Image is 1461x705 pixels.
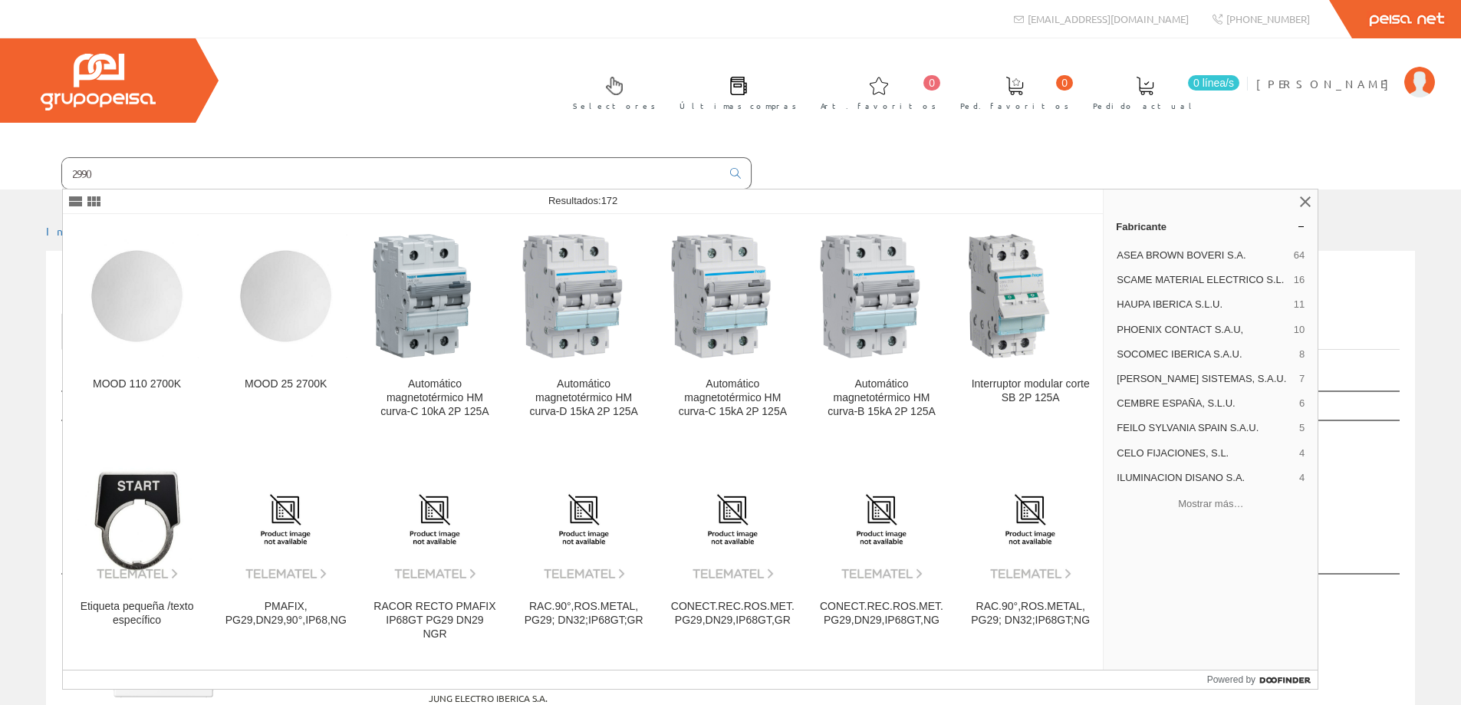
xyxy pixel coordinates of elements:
span: 64 [1294,249,1305,262]
a: Automático magnetotérmico HM curva-C 10kA 2P 125A Automático magnetotérmico HM curva-C 10kA 2P 125A [360,215,508,437]
span: 16 [1294,273,1305,287]
span: SOCOMEC IBERICA S.A.U. [1117,348,1293,361]
span: Art. favoritos [821,98,936,114]
a: CONECT.REC.ROS.MET. PG29,DN29,IP68GT,NG CONECT.REC.ROS.MET. PG29,DN29,IP68GT,NG [808,437,956,659]
span: FEILO SYLVANIA SPAIN S.A.U. [1117,421,1293,435]
div: CONECT.REC.ROS.MET. PG29,DN29,IP68GT,NG [820,600,943,628]
img: RACOR RECTO PMAFIX IP68GT PG29 DN29 NGR [373,457,496,581]
span: 4 [1299,446,1305,460]
div: Automático magnetotérmico HM curva-B 15kA 2P 125A [820,377,943,419]
span: 11 [1294,298,1305,311]
button: Mostrar más… [1110,492,1311,517]
span: 5 [1299,421,1305,435]
div: Automático magnetotérmico HM curva-C 10kA 2P 125A [373,377,496,419]
img: CONECT.REC.ROS.MET. PG29,DN29,IP68GT,NG [820,457,943,581]
span: HAUPA IBERICA S.L.U. [1117,298,1288,311]
a: Automático magnetotérmico HM curva-B 15kA 2P 125A Automático magnetotérmico HM curva-B 15kA 2P 125A [808,215,956,437]
span: 0 línea/s [1188,75,1239,91]
span: 7 [1299,372,1305,386]
span: Powered by [1207,673,1255,687]
div: RAC.90°,ROS.METAL, PG29; DN32;IP68GT;GR [522,600,646,628]
span: [EMAIL_ADDRESS][DOMAIN_NAME] [1028,12,1189,25]
a: RAC.90°,ROS.METAL, PG29; DN32;IP68GT;NG RAC.90°,ROS.METAL, PG29; DN32;IP68GT;NG [956,437,1104,659]
div: Automático magnetotérmico HM curva-D 15kA 2P 125A [522,377,646,419]
a: Powered by [1207,670,1318,689]
a: RACOR RECTO PMAFIX IP68GT PG29 DN29 NGR RACOR RECTO PMAFIX IP68GT PG29 DN29 NGR [360,437,508,659]
span: [PHONE_NUMBER] [1226,12,1310,25]
a: MOOD 110 2700K MOOD 110 2700K [63,215,211,437]
span: ILUMINACION DISANO S.A. [1117,471,1293,485]
span: PHOENIX CONTACT S.A.U, [1117,323,1288,337]
img: Automático magnetotérmico HM curva-C 10kA 2P 125A [373,234,496,357]
a: CONECT.REC.ROS.MET. PG29,DN29,IP68GT,GR CONECT.REC.ROS.MET. PG29,DN29,IP68GT,GR [659,437,807,659]
span: CELO FIJACIONES, S.L. [1117,446,1293,460]
h1: ls994bww [61,275,1400,306]
a: [PERSON_NAME] [1256,64,1435,78]
img: Automático magnetotérmico HM curva-C 15kA 2P 125A [671,234,795,357]
a: Fabricante [1104,214,1318,239]
a: Selectores [558,64,663,120]
div: Interruptor modular corte SB 2P 125A [969,377,1092,405]
img: RAC.90°,ROS.METAL, PG29; DN32;IP68GT;NG [969,457,1092,581]
div: CONECT.REC.ROS.MET. PG29,DN29,IP68GT,GR [671,600,795,628]
input: Buscar ... [62,158,721,189]
span: Últimas compras [679,98,797,114]
div: Automático magnetotérmico HM curva-C 15kA 2P 125A [671,377,795,419]
span: CEMBRE ESPAÑA, S.L.U. [1117,397,1293,410]
span: ASEA BROWN BOVERI S.A. [1117,249,1288,262]
span: 0 [923,75,940,91]
img: Automático magnetotérmico HM curva-D 15kA 2P 125A [522,234,646,357]
a: Etiqueta pequeña /texto específico Etiqueta pequeña /texto específico [63,437,211,659]
div: MOOD 110 2700K [75,377,199,391]
div: PMAFIX, PG29,DN29,90°,IP68,NG [224,600,347,628]
img: Etiqueta pequeña /texto específico [75,457,199,581]
a: Automático magnetotérmico HM curva-C 15kA 2P 125A Automático magnetotérmico HM curva-C 15kA 2P 125A [659,215,807,437]
span: [PERSON_NAME] [1256,76,1397,91]
label: Mostrar [61,364,196,387]
img: MOOD 110 2700K [75,234,199,357]
a: Inicio [46,224,111,238]
img: Automático magnetotérmico HM curva-B 15kA 2P 125A [820,234,943,357]
span: 6 [1299,397,1305,410]
div: RACOR RECTO PMAFIX IP68GT PG29 DN29 NGR [373,600,496,641]
span: 0 [1056,75,1073,91]
img: RAC.90°,ROS.METAL, PG29; DN32;IP68GT;GR [522,457,646,581]
span: Selectores [573,98,656,114]
a: Últimas compras [664,64,805,120]
div: MOOD 25 2700K [224,377,347,391]
a: PMAFIX, PG29,DN29,90°,IP68,NG PMAFIX, PG29,DN29,90°,IP68,NG [212,437,360,659]
span: 4 [1299,471,1305,485]
span: 8 [1299,348,1305,361]
a: MOOD 25 2700K MOOD 25 2700K [212,215,360,437]
img: CONECT.REC.ROS.MET. PG29,DN29,IP68GT,GR [671,457,795,581]
img: Interruptor modular corte SB 2P 125A [969,234,1092,357]
img: Grupo Peisa [41,54,156,110]
div: RAC.90°,ROS.METAL, PG29; DN32;IP68GT;NG [969,600,1092,628]
a: Interruptor modular corte SB 2P 125A Interruptor modular corte SB 2P 125A [956,215,1104,437]
a: Listado de artículos [61,314,295,350]
a: RAC.90°,ROS.METAL, PG29; DN32;IP68GT;GR RAC.90°,ROS.METAL, PG29; DN32;IP68GT;GR [510,437,658,659]
span: Resultados: [548,195,617,206]
span: 10 [1294,323,1305,337]
span: [PERSON_NAME] SISTEMAS, S.A.U. [1117,372,1293,386]
img: PMAFIX, PG29,DN29,90°,IP68,NG [224,457,347,581]
span: 172 [601,195,618,206]
div: Etiqueta pequeña /texto específico [75,600,199,628]
img: MOOD 25 2700K [224,234,347,357]
span: Ped. favoritos [960,98,1069,114]
span: SCAME MATERIAL ELECTRICO S.L. [1117,273,1288,287]
span: Pedido actual [1093,98,1197,114]
a: Automático magnetotérmico HM curva-D 15kA 2P 125A Automático magnetotérmico HM curva-D 15kA 2P 125A [510,215,658,437]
